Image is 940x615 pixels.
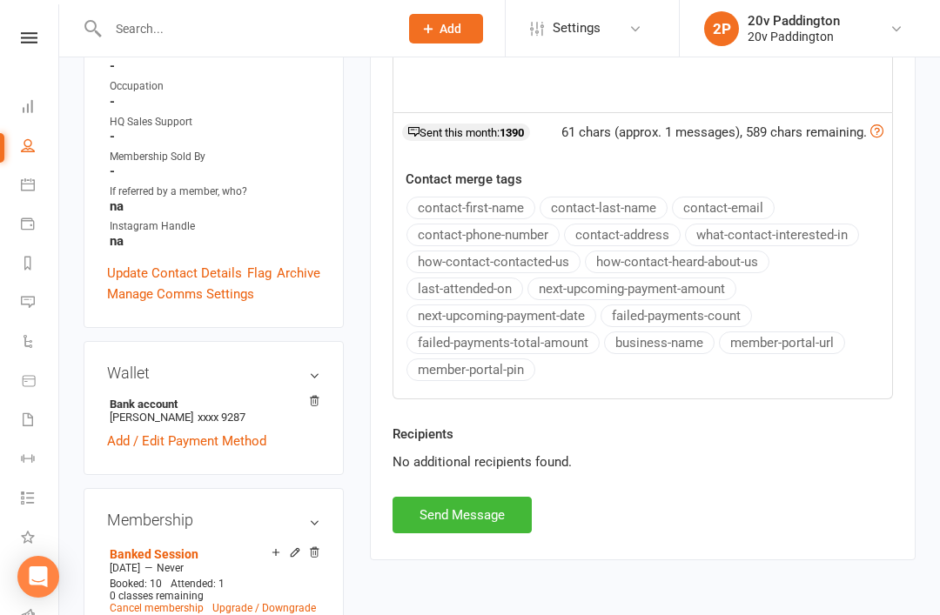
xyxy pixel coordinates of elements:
button: last-attended-on [406,277,523,300]
strong: - [110,164,320,179]
a: Update Contact Details [107,263,242,284]
div: HQ Sales Support [110,114,320,130]
button: next-upcoming-payment-amount [527,277,736,300]
div: 20v Paddington [748,29,840,44]
div: Membership Sold By [110,149,320,165]
button: what-contact-interested-in [685,224,859,246]
span: Booked: 10 [110,578,162,590]
strong: - [110,94,320,110]
a: Add / Edit Payment Method [107,431,266,451]
a: Cancel membership [110,602,204,614]
a: Manage Comms Settings [107,284,254,304]
a: People [21,128,60,167]
strong: Bank account [110,398,312,411]
a: Flag [247,263,272,284]
strong: na [110,198,320,214]
strong: - [110,129,320,144]
button: Send Message [393,497,532,533]
button: contact-last-name [540,197,668,219]
div: If referred by a member, who? [110,184,320,200]
div: 2P [704,11,739,46]
a: Upgrade / Downgrade [212,602,316,614]
a: Product Sales [21,363,60,402]
div: Occupation [110,78,320,95]
input: Search... [103,17,386,41]
span: Settings [553,9,601,48]
label: Recipients [393,424,453,445]
button: contact-first-name [406,197,535,219]
button: business-name [604,331,715,354]
a: Archive [277,263,320,284]
div: No additional recipients found. [393,451,893,472]
div: 20v Paddington [748,13,840,29]
div: Open Intercom Messenger [17,556,59,598]
li: [PERSON_NAME] [107,395,320,426]
button: failed-payments-total-amount [406,331,600,354]
label: Contact merge tags [406,169,522,190]
a: Calendar [21,167,60,206]
span: Add [440,22,461,36]
div: Sent this month: [402,124,530,141]
strong: - [110,58,320,74]
button: member-portal-pin [406,358,535,381]
div: Instagram Handle [110,218,320,235]
span: 0 classes remaining [110,590,204,602]
button: contact-address [564,224,681,246]
strong: 1390 [500,126,524,139]
h3: Wallet [107,364,320,382]
button: how-contact-contacted-us [406,251,581,273]
h3: Membership [107,511,320,529]
span: Never [157,562,184,574]
strong: na [110,233,320,249]
a: Banked Session [110,547,198,561]
button: Add [409,14,483,43]
button: contact-phone-number [406,224,560,246]
button: member-portal-url [719,331,845,354]
a: Payments [21,206,60,245]
div: — [105,561,320,575]
span: Attended: 1 [171,578,225,590]
button: failed-payments-count [601,304,752,327]
div: 61 chars (approx. 1 messages), 589 chars remaining. [561,122,883,143]
span: [DATE] [110,562,140,574]
button: next-upcoming-payment-date [406,304,596,327]
span: xxxx 9287 [198,411,245,424]
button: contact-email [672,197,775,219]
a: Reports [21,245,60,284]
button: how-contact-heard-about-us [585,251,769,273]
a: What's New [21,519,60,558]
a: Dashboard [21,89,60,128]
